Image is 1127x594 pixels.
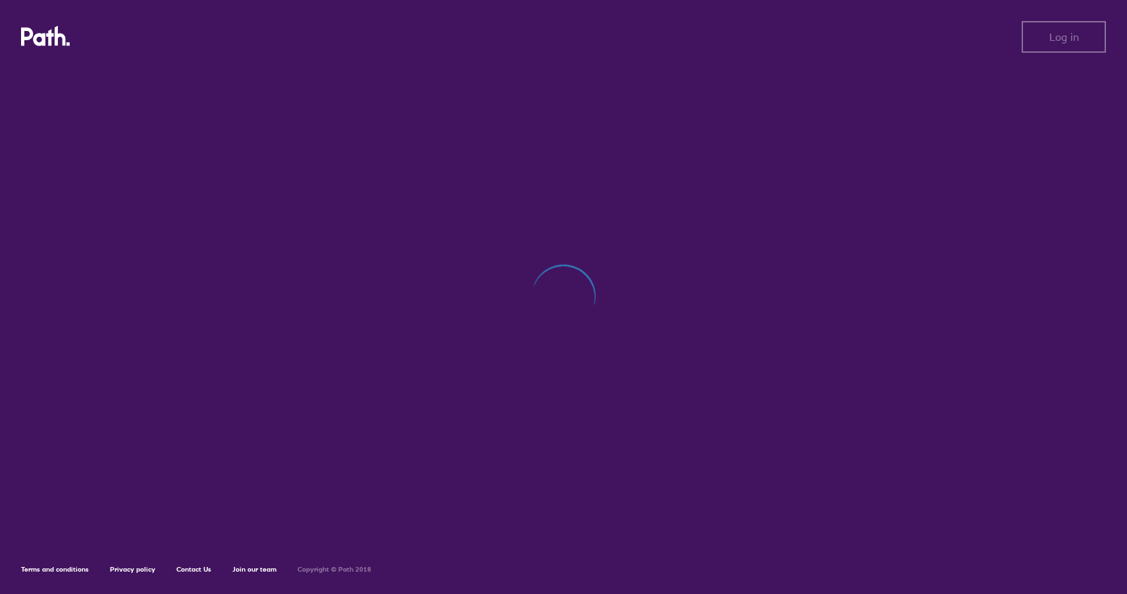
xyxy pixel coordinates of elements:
a: Join our team [232,565,276,574]
a: Contact Us [176,565,211,574]
button: Log in [1022,21,1106,53]
h6: Copyright © Path 2018 [298,566,371,574]
a: Privacy policy [110,565,155,574]
a: Terms and conditions [21,565,89,574]
span: Log in [1049,31,1079,43]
